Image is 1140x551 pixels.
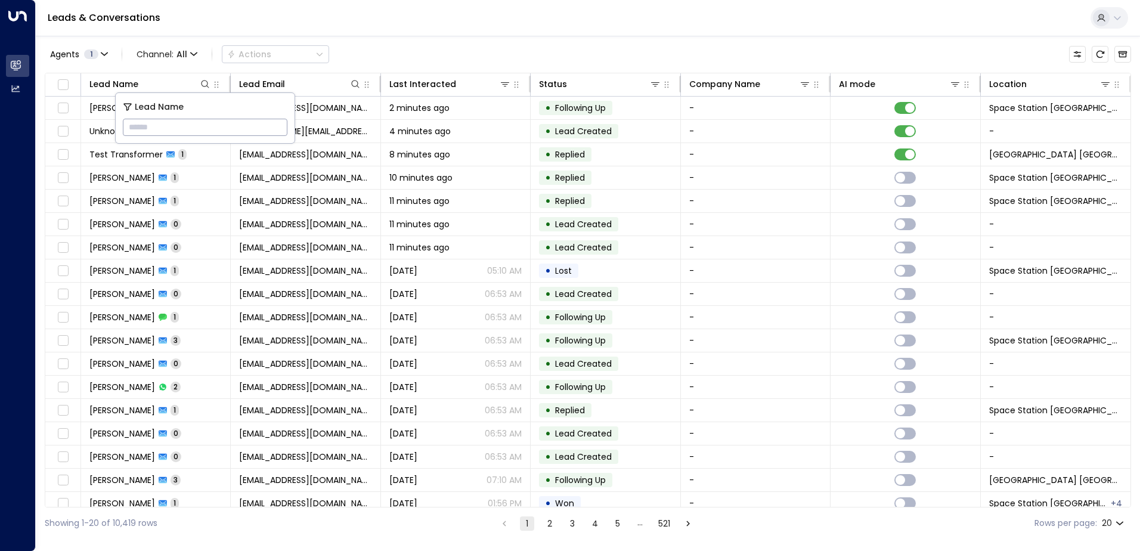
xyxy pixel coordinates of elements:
span: Lead Created [555,242,612,253]
td: - [681,492,831,515]
div: Space Station Chiswick,Space Station Kings Heath,Space Station Swiss Cottage,Space Station Banbury [1111,497,1122,509]
span: charlsescott221@gmail.com [239,335,371,346]
span: Charles Scott [89,428,155,439]
td: - [681,376,831,398]
div: • [545,237,551,258]
div: • [545,144,551,165]
span: Aug 21, 2025 [389,335,417,346]
div: • [545,214,551,234]
div: Last Interacted [389,77,456,91]
div: • [545,261,551,281]
span: 11 minutes ago [389,242,450,253]
div: • [545,354,551,374]
span: Agents [50,50,79,58]
span: Toggle select row [55,217,70,232]
span: Toggle select row [55,171,70,185]
div: • [545,284,551,304]
span: Toggle select row [55,240,70,255]
p: 06:53 AM [485,428,522,439]
span: Aug 21, 2025 [389,311,417,323]
span: charlsescott221@gmail.com [239,358,371,370]
div: Button group with a nested menu [222,45,329,63]
span: 11 minutes ago [389,218,450,230]
span: Space Station Solihull [989,195,1122,207]
td: - [981,213,1130,236]
span: charlsescott221@gmail.com [239,288,371,300]
span: Charles Scott [89,288,155,300]
span: Toggle select row [55,101,70,116]
span: Replied [555,195,585,207]
span: Space Station Castle Bromwich [989,148,1122,160]
span: Toggle select row [55,264,70,278]
span: Space Station Kings Heath [989,474,1122,486]
span: charlsescott221@gmail.com [239,451,371,463]
span: Aug 21, 2025 [389,288,417,300]
button: Go to page 5 [611,516,625,531]
span: Toggle select row [55,380,70,395]
span: charlsescott221@gmail.com [239,404,371,416]
div: Company Name [689,77,811,91]
p: 06:53 AM [485,288,522,300]
span: charlsescott221@gmail.com [239,474,371,486]
div: 20 [1102,515,1126,532]
span: Toggle select row [55,287,70,302]
div: • [545,400,551,420]
span: Aug 21, 2025 [389,358,417,370]
span: Space Station Brentford [989,497,1110,509]
span: Charles Scott [89,311,155,323]
span: 1 [171,265,179,275]
span: 3 [171,335,181,345]
button: Archived Leads [1114,46,1131,63]
span: Toggle select row [55,357,70,372]
p: 06:53 AM [485,358,522,370]
span: Toggle select row [55,496,70,511]
td: - [681,306,831,329]
span: Charles Scott [89,195,155,207]
p: 07:10 AM [487,474,522,486]
td: - [981,283,1130,305]
p: 01:56 PM [488,497,522,509]
span: Lead Created [555,125,612,137]
span: Charles Scott [89,474,155,486]
span: Toggle select row [55,147,70,162]
span: Toggle select row [55,310,70,325]
span: charlsescott221@gmail.com [239,381,371,393]
span: 0 [171,358,181,369]
div: Lead Name [89,77,138,91]
span: 1 [171,172,179,182]
span: Lost [555,265,572,277]
span: Aug 21, 2025 [389,428,417,439]
span: charlsescott221@gmail.com [239,242,371,253]
td: - [681,120,831,143]
nav: pagination navigation [497,516,696,531]
span: 1 [178,149,187,159]
td: - [681,143,831,166]
div: • [545,493,551,513]
span: Charles Scott [89,335,155,346]
div: Showing 1-20 of 10,419 rows [45,517,157,530]
td: - [681,469,831,491]
span: ksimm@icloud.com [239,102,371,114]
td: - [681,329,831,352]
span: charlsescott221@gmail.com [239,311,371,323]
span: Lead Created [555,428,612,439]
div: Lead Name [89,77,211,91]
span: 10 minutes ago [389,172,453,184]
span: Replied [555,404,585,416]
span: Lead Created [555,358,612,370]
p: 06:53 AM [485,451,522,463]
span: Space Station Banbury [989,102,1122,114]
div: Status [539,77,661,91]
span: 1 [171,196,179,206]
span: 0 [171,242,181,252]
span: Charles Scott [89,218,155,230]
span: Toggle select row [55,473,70,488]
span: Aug 21, 2025 [389,381,417,393]
a: Leads & Conversations [48,11,160,24]
span: 1 [171,312,179,322]
label: Rows per page: [1034,517,1097,530]
div: • [545,447,551,467]
span: 1 [171,405,179,415]
span: Following Up [555,335,606,346]
button: Customize [1069,46,1086,63]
